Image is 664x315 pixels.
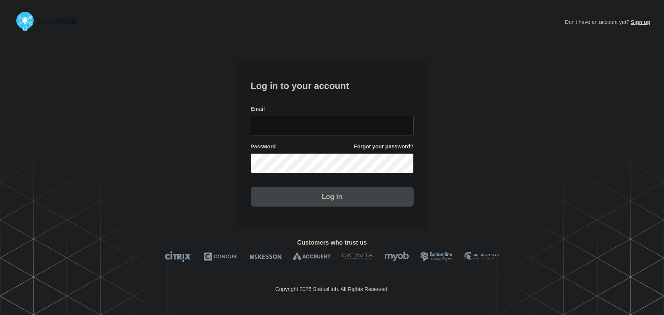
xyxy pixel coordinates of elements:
img: myob logo [384,251,409,262]
img: StatusHub logo [14,9,86,33]
h1: Log in to your account [251,78,414,92]
img: DataVita logo [342,251,373,262]
p: Copyright 2025 StatusHub. All Rights Reserved. [275,286,389,292]
a: Forgot your password? [354,143,413,150]
p: Don't have an account yet? [565,13,650,31]
a: Sign up [629,19,650,25]
input: password input [251,153,414,173]
img: Accruent logo [293,251,331,262]
span: Password [251,143,276,150]
img: McKesson logo [250,251,282,262]
img: Bottomline logo [420,251,453,262]
span: Email [251,105,265,113]
input: email input [251,116,414,135]
img: Citrix logo [165,251,193,262]
img: MSU logo [464,251,500,262]
button: Log in [251,187,414,207]
h2: Customers who trust us [14,239,650,246]
img: Concur logo [204,251,238,262]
